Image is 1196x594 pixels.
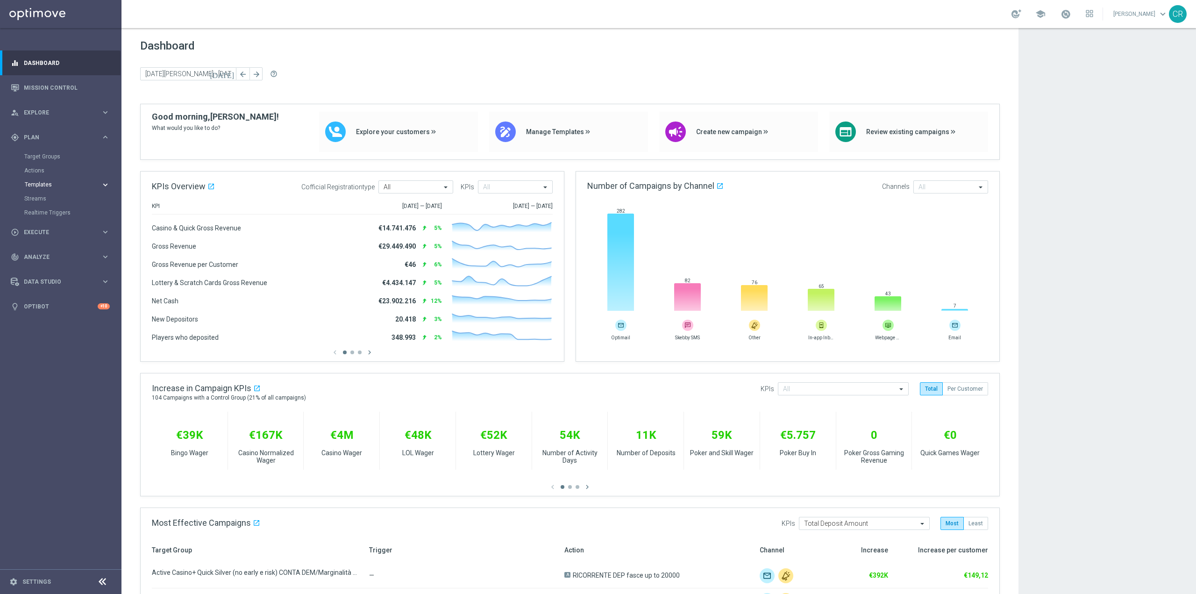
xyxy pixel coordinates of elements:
[24,50,110,75] a: Dashboard
[24,150,121,164] div: Target Groups
[1112,7,1169,21] a: [PERSON_NAME]keyboard_arrow_down
[10,59,110,67] button: equalizer Dashboard
[11,108,101,117] div: Explore
[24,164,121,178] div: Actions
[24,294,98,319] a: Optibot
[101,252,110,261] i: keyboard_arrow_right
[11,302,19,311] i: lightbulb
[11,294,110,319] div: Optibot
[10,278,110,286] button: Data Studio keyboard_arrow_right
[24,206,121,220] div: Realtime Triggers
[25,182,92,187] span: Templates
[10,109,110,116] button: person_search Explore keyboard_arrow_right
[101,108,110,117] i: keyboard_arrow_right
[10,84,110,92] button: Mission Control
[98,303,110,309] div: +10
[11,59,19,67] i: equalizer
[24,181,110,188] button: Templates keyboard_arrow_right
[11,228,101,236] div: Execute
[101,133,110,142] i: keyboard_arrow_right
[24,110,101,115] span: Explore
[11,75,110,100] div: Mission Control
[10,229,110,236] button: play_circle_outline Execute keyboard_arrow_right
[10,134,110,141] button: gps_fixed Plan keyboard_arrow_right
[24,167,97,174] a: Actions
[11,133,101,142] div: Plan
[24,192,121,206] div: Streams
[1158,9,1168,19] span: keyboard_arrow_down
[24,279,101,285] span: Data Studio
[24,254,101,260] span: Analyze
[101,277,110,286] i: keyboard_arrow_right
[11,108,19,117] i: person_search
[10,303,110,310] button: lightbulb Optibot +10
[10,253,110,261] button: track_changes Analyze keyboard_arrow_right
[22,579,51,585] a: Settings
[11,228,19,236] i: play_circle_outline
[25,182,101,187] div: Templates
[11,50,110,75] div: Dashboard
[24,153,97,160] a: Target Groups
[1169,5,1187,23] div: CR
[101,228,110,236] i: keyboard_arrow_right
[24,229,101,235] span: Execute
[11,133,19,142] i: gps_fixed
[24,195,97,202] a: Streams
[1035,9,1046,19] span: school
[101,180,110,189] i: keyboard_arrow_right
[24,135,101,140] span: Plan
[24,209,97,216] a: Realtime Triggers
[24,178,121,192] div: Templates
[24,75,110,100] a: Mission Control
[9,578,18,586] i: settings
[11,253,101,261] div: Analyze
[11,278,101,286] div: Data Studio
[11,253,19,261] i: track_changes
